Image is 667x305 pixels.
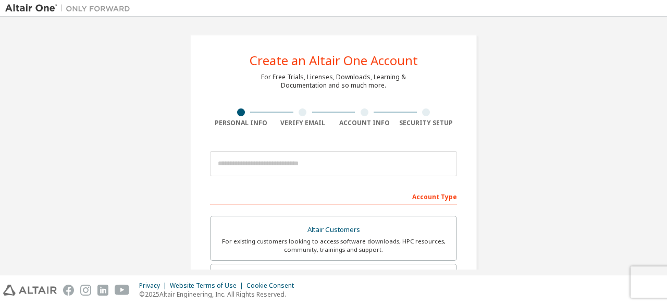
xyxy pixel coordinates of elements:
div: For existing customers looking to access software downloads, HPC resources, community, trainings ... [217,237,450,254]
div: Security Setup [396,119,458,127]
img: altair_logo.svg [3,285,57,296]
div: Account Info [333,119,396,127]
img: Altair One [5,3,135,14]
div: Account Type [210,188,457,204]
p: © 2025 Altair Engineering, Inc. All Rights Reserved. [139,290,300,299]
div: For Free Trials, Licenses, Downloads, Learning & Documentation and so much more. [261,73,406,90]
div: Privacy [139,282,170,290]
div: Altair Customers [217,223,450,237]
img: facebook.svg [63,285,74,296]
img: instagram.svg [80,285,91,296]
img: youtube.svg [115,285,130,296]
div: Cookie Consent [246,282,300,290]
div: Create an Altair One Account [250,54,418,67]
div: Website Terms of Use [170,282,246,290]
div: Personal Info [210,119,272,127]
div: Verify Email [272,119,334,127]
img: linkedin.svg [97,285,108,296]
